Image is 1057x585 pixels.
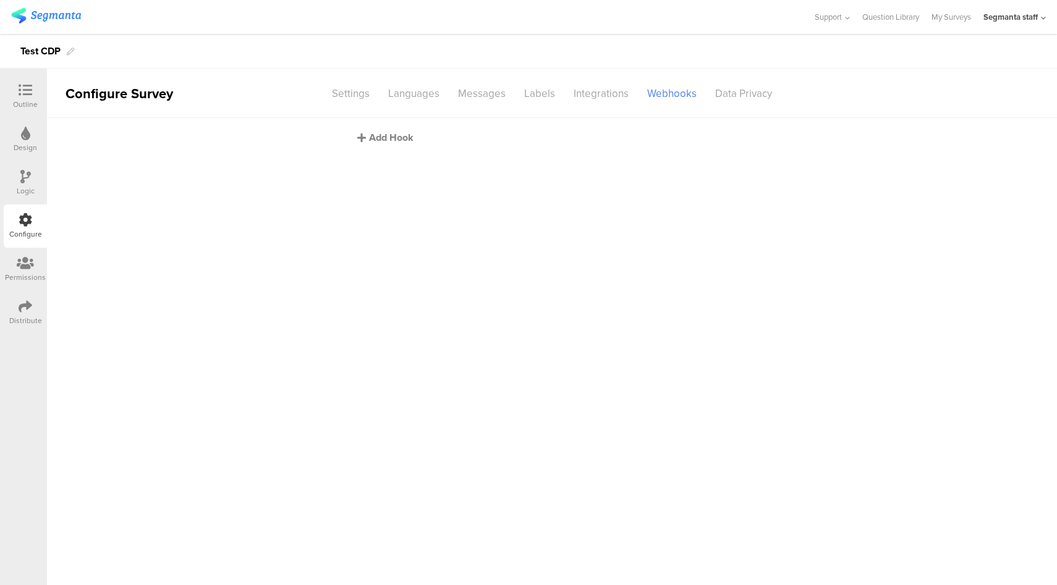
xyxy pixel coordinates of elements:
div: Permissions [5,272,46,283]
div: Distribute [9,315,42,326]
div: Add Hook [357,130,753,145]
div: Messages [449,83,515,104]
div: Labels [515,83,564,104]
div: Settings [323,83,379,104]
span: Support [815,11,842,23]
div: Integrations [564,83,638,104]
div: Data Privacy [706,83,781,104]
div: Test CDP [20,41,61,61]
div: Design [14,142,37,153]
div: Configure [9,229,42,240]
img: segmanta logo [11,8,81,23]
div: Outline [13,99,38,110]
div: Configure Survey [47,83,189,104]
div: Webhooks [638,83,706,104]
div: Segmanta staff [983,11,1038,23]
div: Logic [17,185,35,196]
div: Languages [379,83,449,104]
